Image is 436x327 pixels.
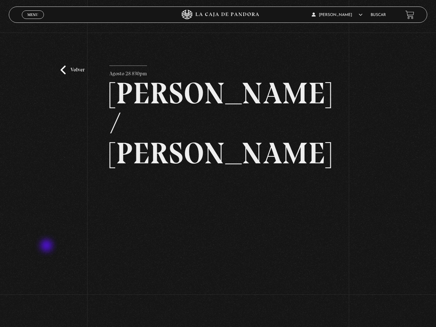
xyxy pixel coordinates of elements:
h2: [PERSON_NAME] / [PERSON_NAME] [109,78,327,168]
a: Buscar [371,13,386,17]
span: Menu [27,13,38,17]
iframe: Dailymotion video player – PROGRAMA EDITADO 29-8 TRUMP-MAD- [109,178,327,301]
span: Cerrar [25,18,41,23]
a: Volver [61,66,85,74]
p: Agosto 28 830pm [109,66,147,79]
a: View your shopping cart [405,10,414,19]
span: [PERSON_NAME] [312,13,362,17]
